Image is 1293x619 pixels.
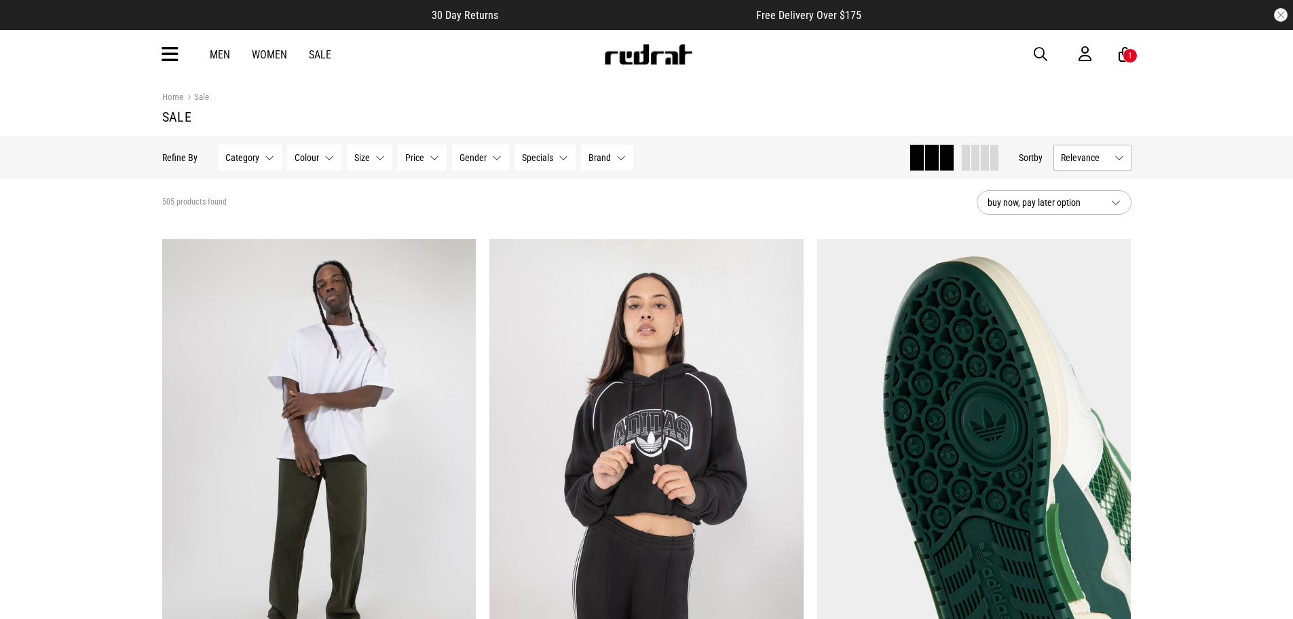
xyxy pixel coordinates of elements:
span: Size [354,152,370,163]
span: Gender [460,152,487,163]
span: Free Delivery Over $175 [756,9,861,22]
button: Brand [581,145,633,171]
span: 30 Day Returns [432,9,498,22]
button: buy now, pay later option [977,190,1131,215]
span: 505 products found [162,197,227,208]
a: Home [162,92,183,102]
button: Specials [514,145,576,171]
span: Colour [295,152,319,163]
span: Brand [588,152,611,163]
button: Sortby [1019,149,1043,166]
button: Price [398,145,447,171]
span: Category [225,152,259,163]
span: Specials [522,152,553,163]
iframe: Customer reviews powered by Trustpilot [525,8,729,22]
button: Colour [287,145,341,171]
p: Refine By [162,152,198,163]
button: Gender [452,145,509,171]
button: Category [218,145,282,171]
h1: Sale [162,109,1131,125]
a: Sale [183,92,209,105]
img: Redrat logo [603,44,693,65]
a: 1 [1119,48,1131,62]
span: Price [405,152,424,163]
div: 1 [1128,51,1132,60]
span: buy now, pay later option [988,194,1100,211]
button: Relevance [1053,145,1131,171]
a: Women [252,48,287,61]
span: by [1034,152,1043,163]
a: Men [210,48,230,61]
a: Sale [309,48,331,61]
span: Relevance [1061,152,1109,163]
button: Size [347,145,392,171]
